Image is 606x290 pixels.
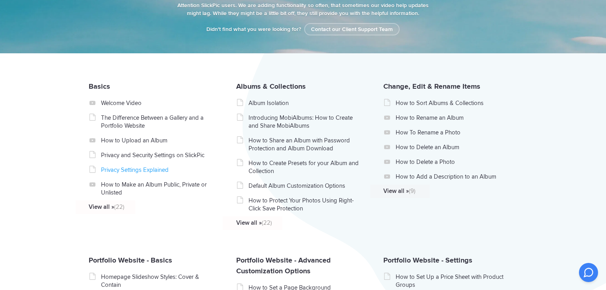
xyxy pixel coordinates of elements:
[236,256,331,275] a: Portfolio Website - Advanced Customization Options
[101,273,214,289] a: Homepage Slideshow Styles: Cover & Contain
[396,173,508,181] a: How to Add a Description to an Album
[176,25,430,33] p: Didn't find what you were looking for?
[396,114,508,122] a: How to Rename an Album
[383,256,472,265] a: Portfolio Website - Settings
[101,181,214,197] a: How to Make an Album Public, Private or Unlisted
[101,99,214,107] a: Welcome Video
[396,273,508,289] a: How to Set Up a Price Sheet with Product Groups
[396,128,508,136] a: How To Rename a Photo
[89,256,172,265] a: Portfolio Website - Basics
[236,219,349,227] a: View all »(22)
[101,151,214,159] a: Privacy and Security Settings on SlickPic
[176,2,430,18] p: Attention SlickPic users. We are adding functionality so often, that sometimes our video help upd...
[249,136,361,152] a: How to Share an Album with Password Protection and Album Download
[396,99,508,107] a: How to Sort Albums & Collections
[396,158,508,166] a: How to Delete a Photo
[383,82,480,91] a: Change, Edit & Rename Items
[249,114,361,130] a: Introducing MobiAlbums: How to Create and Share MobiAlbums
[249,197,361,212] a: How to Protect Your Photos Using Right-Click Save Protection
[89,203,201,211] a: View all »(22)
[89,82,110,91] a: Basics
[101,166,214,174] a: Privacy Settings Explained
[236,82,306,91] a: Albums & Collections
[101,114,214,130] a: The Difference Between a Gallery and a Portfolio Website
[383,187,496,195] a: View all »(9)
[396,143,508,151] a: How to Delete an Album
[249,182,361,190] a: Default Album Customization Options
[249,159,361,175] a: How to Create Presets for your Album and Collection
[249,99,361,107] a: Album Isolation
[304,23,400,35] a: Contact our Client Support Team
[101,136,214,144] a: How to Upload an Album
